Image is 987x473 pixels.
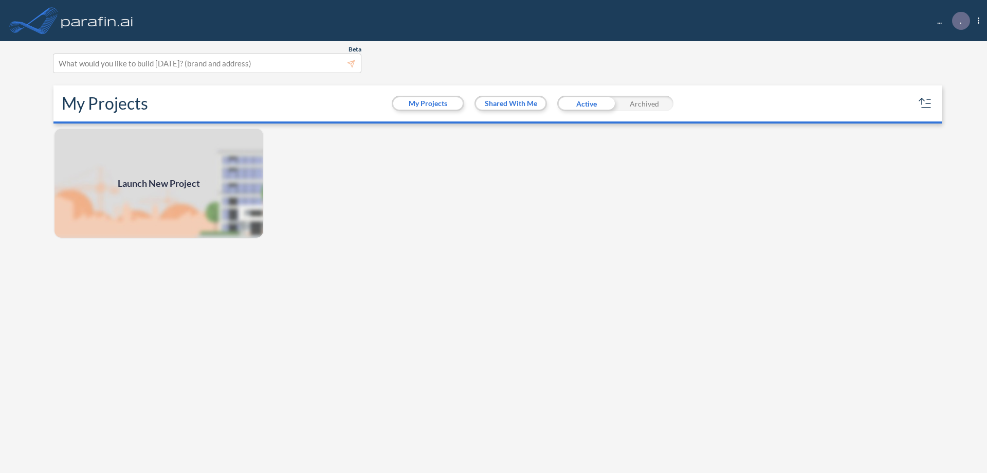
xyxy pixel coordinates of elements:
[917,95,934,112] button: sort
[62,94,148,113] h2: My Projects
[960,16,962,25] p: .
[476,97,545,110] button: Shared With Me
[53,128,264,239] a: Launch New Project
[393,97,463,110] button: My Projects
[118,177,200,190] span: Launch New Project
[53,128,264,239] img: add
[557,96,615,111] div: Active
[922,12,979,30] div: ...
[59,10,135,31] img: logo
[349,45,361,54] span: Beta
[615,96,673,111] div: Archived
